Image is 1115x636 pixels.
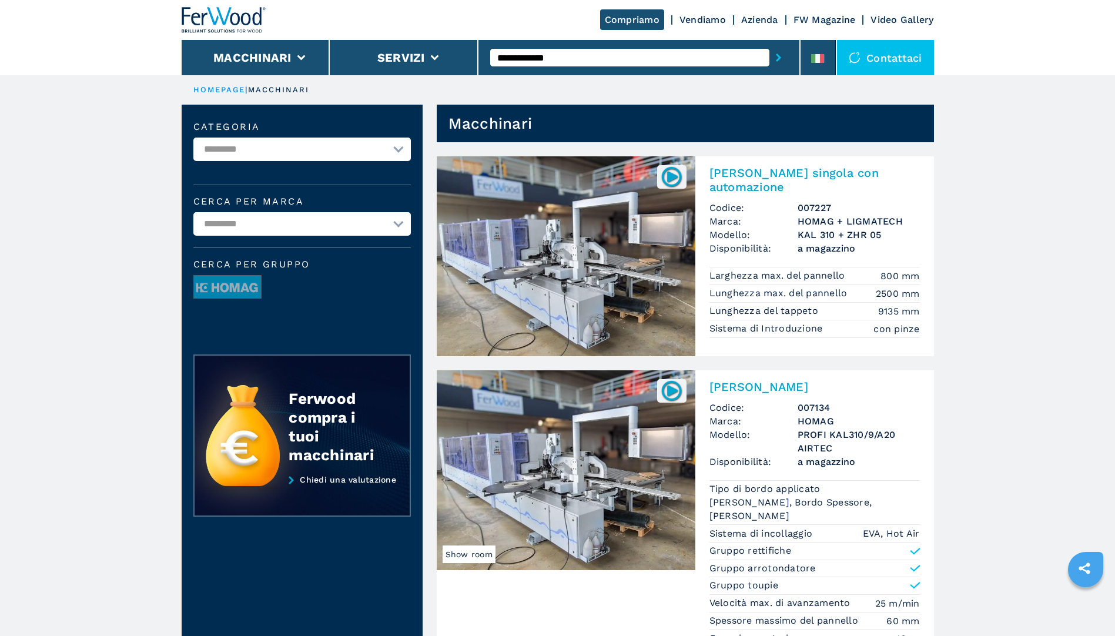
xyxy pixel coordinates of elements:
[709,527,816,540] p: Sistema di incollaggio
[709,428,798,455] span: Modello:
[709,483,823,496] p: Tipo di bordo applicato
[870,14,933,25] a: Video Gallery
[709,269,848,282] p: Larghezza max. del pannello
[1065,583,1106,627] iframe: Chat
[679,14,726,25] a: Vendiamo
[437,156,695,356] img: Bordatrice singola con automazione HOMAG + LIGMATECH KAL 310 + ZHR 05
[709,496,920,523] em: [PERSON_NAME], Bordo Spessore, [PERSON_NAME]
[798,228,920,242] h3: KAL 310 + ZHR 05
[709,414,798,428] span: Marca:
[837,40,934,75] div: Contattaci
[849,52,860,63] img: Contattaci
[709,287,851,300] p: Lunghezza max. del pannello
[709,401,798,414] span: Codice:
[769,44,788,71] button: submit-button
[798,215,920,228] h3: HOMAG + LIGMATECH
[709,579,778,592] p: Gruppo toupie
[709,242,798,255] span: Disponibilità:
[878,304,920,318] em: 9135 mm
[709,380,920,394] h2: [PERSON_NAME]
[709,322,826,335] p: Sistema di Introduzione
[213,51,292,65] button: Macchinari
[448,114,533,133] h1: Macchinari
[873,322,919,336] em: con pinze
[793,14,856,25] a: FW Magazine
[798,455,920,468] span: a magazzino
[600,9,664,30] a: Compriamo
[709,201,798,215] span: Codice:
[709,455,798,468] span: Disponibilità:
[289,389,386,464] div: Ferwood compra i tuoi macchinari
[709,597,853,610] p: Velocità max. di avanzamento
[886,614,919,628] em: 60 mm
[437,370,695,570] img: Bordatrice Singola HOMAG PROFI KAL310/9/A20 AIRTEC
[709,544,791,557] p: Gruppo rettifiche
[741,14,778,25] a: Azienda
[660,165,683,188] img: 007227
[443,545,495,563] span: Show room
[248,85,310,95] p: macchinari
[798,414,920,428] h3: HOMAG
[193,85,246,94] a: HOMEPAGE
[875,597,920,610] em: 25 m/min
[863,527,920,540] em: EVA, Hot Air
[709,304,822,317] p: Lunghezza del tappeto
[193,197,411,206] label: Cerca per marca
[709,228,798,242] span: Modello:
[193,122,411,132] label: Categoria
[377,51,425,65] button: Servizi
[660,379,683,402] img: 007134
[709,215,798,228] span: Marca:
[876,287,920,300] em: 2500 mm
[245,85,247,94] span: |
[880,269,920,283] em: 800 mm
[182,7,266,33] img: Ferwood
[437,156,934,356] a: Bordatrice singola con automazione HOMAG + LIGMATECH KAL 310 + ZHR 05007227[PERSON_NAME] singola ...
[193,260,411,269] span: Cerca per Gruppo
[709,166,920,194] h2: [PERSON_NAME] singola con automazione
[798,401,920,414] h3: 007134
[709,562,816,575] p: Gruppo arrotondatore
[798,428,920,455] h3: PROFI KAL310/9/A20 AIRTEC
[798,201,920,215] h3: 007227
[193,475,411,517] a: Chiedi una valutazione
[709,614,862,627] p: Spessore massimo del pannello
[798,242,920,255] span: a magazzino
[1070,554,1099,583] a: sharethis
[194,276,261,299] img: image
